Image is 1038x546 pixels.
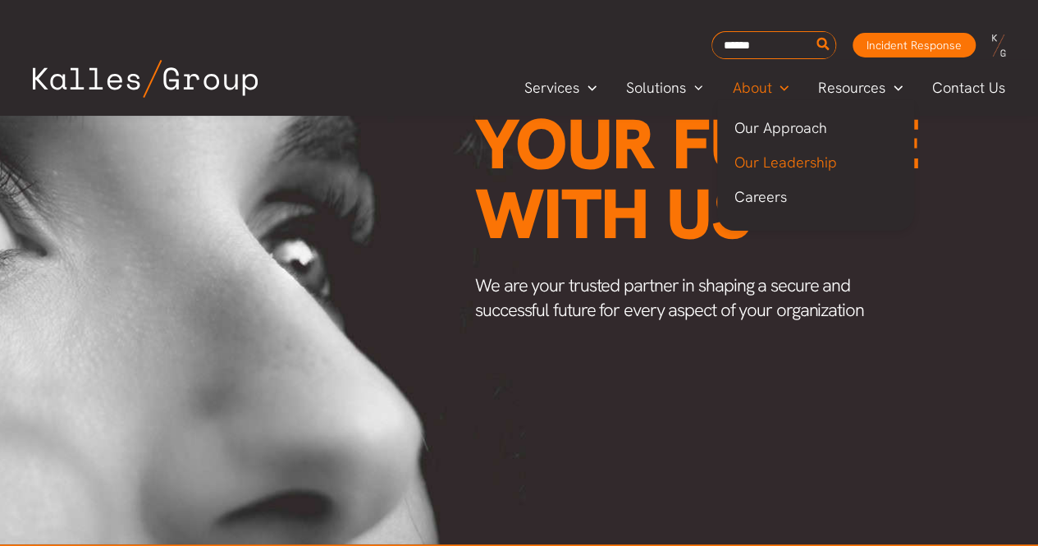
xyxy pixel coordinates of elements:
span: Menu Toggle [771,76,789,100]
span: Our Approach [734,118,826,137]
button: Search [813,32,834,58]
img: Kalles Group [33,60,258,98]
span: Secure your future with us [475,29,921,259]
span: About [732,76,771,100]
a: Our Approach [717,111,914,145]
a: ResourcesMenu Toggle [803,76,917,100]
span: Menu Toggle [686,76,703,100]
a: Incident Response [853,33,976,57]
span: Contact Us [932,76,1005,100]
a: Our Leadership [717,145,914,180]
a: Careers [717,180,914,214]
nav: Primary Site Navigation [510,74,1022,101]
span: Services [524,76,579,100]
a: SolutionsMenu Toggle [611,76,718,100]
a: Contact Us [917,76,1022,100]
span: We are your trusted partner in shaping a secure and successful future for every aspect of your or... [475,273,864,322]
span: Resources [818,76,885,100]
span: Solutions [626,76,686,100]
span: Menu Toggle [885,76,903,100]
span: Careers [734,187,786,206]
a: ServicesMenu Toggle [510,76,611,100]
a: AboutMenu Toggle [717,76,803,100]
span: Menu Toggle [579,76,597,100]
span: Our Leadership [734,153,836,172]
